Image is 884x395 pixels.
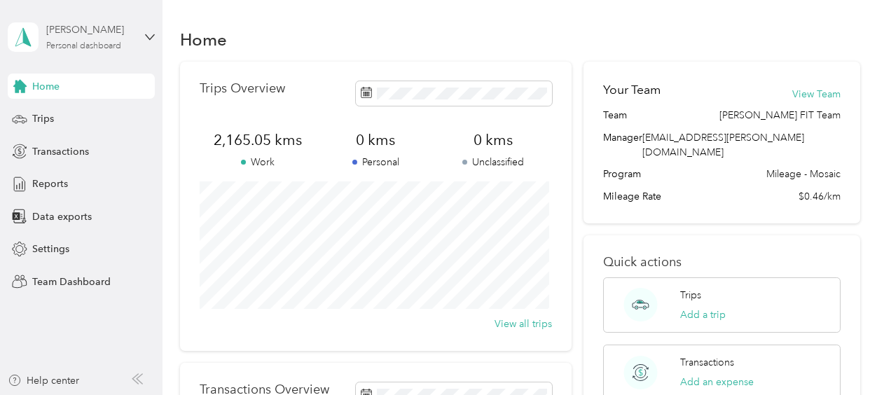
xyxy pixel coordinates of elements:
[200,155,317,169] p: Work
[200,130,317,150] span: 2,165.05 kms
[32,209,92,224] span: Data exports
[792,87,841,102] button: View Team
[46,42,121,50] div: Personal dashboard
[8,373,79,388] button: Help center
[680,375,754,389] button: Add an expense
[46,22,134,37] div: [PERSON_NAME]
[603,255,840,270] p: Quick actions
[603,167,641,181] span: Program
[680,288,701,303] p: Trips
[603,189,661,204] span: Mileage Rate
[680,307,726,322] button: Add a trip
[32,144,89,159] span: Transactions
[603,108,627,123] span: Team
[32,111,54,126] span: Trips
[766,167,841,181] span: Mileage - Mosaic
[642,132,804,158] span: [EMAIL_ADDRESS][PERSON_NAME][DOMAIN_NAME]
[32,242,69,256] span: Settings
[434,155,552,169] p: Unclassified
[799,189,841,204] span: $0.46/km
[200,81,285,96] p: Trips Overview
[32,176,68,191] span: Reports
[434,130,552,150] span: 0 kms
[603,130,642,160] span: Manager
[806,317,884,395] iframe: Everlance-gr Chat Button Frame
[680,355,734,370] p: Transactions
[603,81,661,99] h2: Your Team
[317,130,434,150] span: 0 kms
[719,108,841,123] span: [PERSON_NAME] FIT Team
[32,275,111,289] span: Team Dashboard
[32,79,60,94] span: Home
[495,317,552,331] button: View all trips
[317,155,434,169] p: Personal
[180,32,227,47] h1: Home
